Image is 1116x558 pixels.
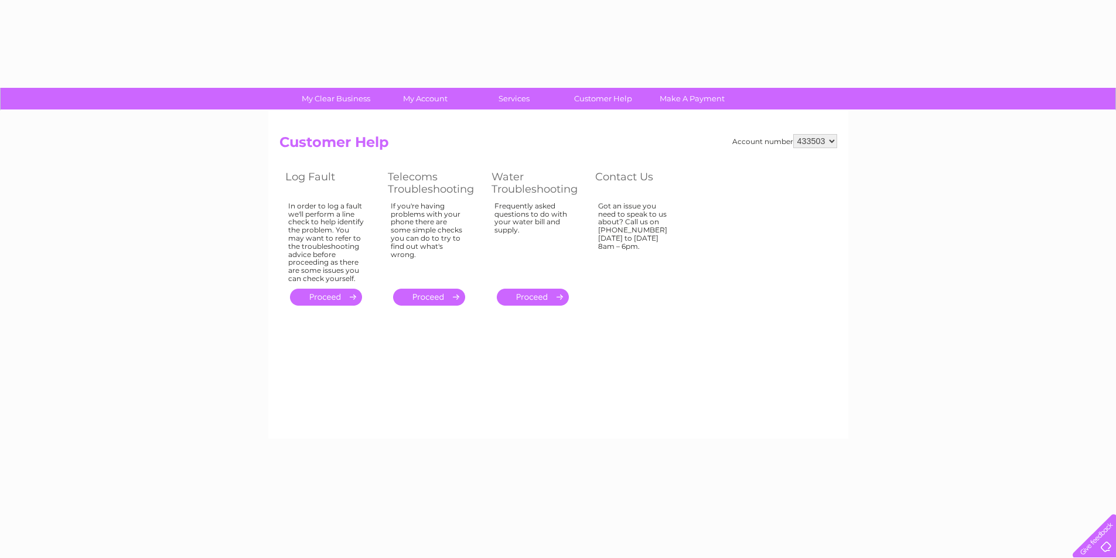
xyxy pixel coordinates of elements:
[382,167,486,198] th: Telecoms Troubleshooting
[279,167,382,198] th: Log Fault
[732,134,837,148] div: Account number
[377,88,473,109] a: My Account
[391,202,468,278] div: If you're having problems with your phone there are some simple checks you can do to try to find ...
[393,289,465,306] a: .
[589,167,692,198] th: Contact Us
[486,167,589,198] th: Water Troubleshooting
[555,88,651,109] a: Customer Help
[466,88,562,109] a: Services
[290,289,362,306] a: .
[598,202,674,278] div: Got an issue you need to speak to us about? Call us on [PHONE_NUMBER] [DATE] to [DATE] 8am – 6pm.
[279,134,837,156] h2: Customer Help
[644,88,740,109] a: Make A Payment
[288,202,364,283] div: In order to log a fault we'll perform a line check to help identify the problem. You may want to ...
[288,88,384,109] a: My Clear Business
[497,289,569,306] a: .
[494,202,572,278] div: Frequently asked questions to do with your water bill and supply.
